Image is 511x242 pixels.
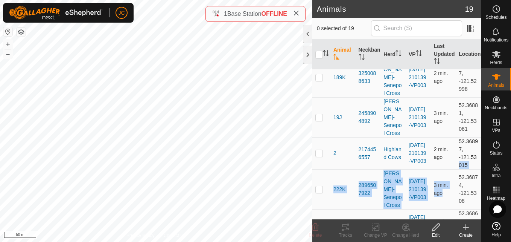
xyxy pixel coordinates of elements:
[485,106,507,110] span: Neckbands
[356,39,381,70] th: Neckband
[456,57,481,97] td: 52.36897, -121.52998
[431,39,456,70] th: Last Updated
[330,232,360,239] div: Tracks
[492,128,500,133] span: VPs
[456,137,481,169] td: 52.36897, -121.53015
[416,51,422,57] p-sorticon: Activate to sort
[434,146,448,160] span: Aug 18, 2025, 11:09 AM
[484,38,508,42] span: Notifications
[434,182,448,196] span: Aug 18, 2025, 11:08 AM
[383,146,403,161] div: Highland Cows
[360,232,391,239] div: Change VP
[491,233,501,237] span: Help
[359,146,378,161] div: 2174456557
[383,58,403,97] div: [PERSON_NAME]-Senepol Cross
[456,169,481,209] td: 52.36874, -121.5308
[406,39,431,70] th: VP
[409,66,426,88] a: [DATE] 210139-VP003
[488,83,504,87] span: Animals
[317,25,371,32] span: 0 selected of 19
[434,110,448,124] span: Aug 18, 2025, 11:08 AM
[409,214,426,236] a: [DATE] 210139-VP003
[323,51,329,57] p-sorticon: Activate to sort
[434,70,448,84] span: Aug 18, 2025, 11:09 AM
[391,232,421,239] div: Change Herd
[3,49,12,58] button: –
[451,232,481,239] div: Create
[383,170,403,209] div: [PERSON_NAME]-Senepol Cross
[421,232,451,239] div: Edit
[309,233,322,238] span: Delete
[3,27,12,36] button: Reset Map
[317,5,465,14] h2: Animals
[333,55,339,61] p-sorticon: Activate to sort
[434,59,440,65] p-sorticon: Activate to sort
[9,6,103,20] img: Gallagher Logo
[333,74,346,81] span: 189K
[359,181,378,197] div: 2896507922
[3,40,12,49] button: +
[359,217,378,233] div: 2932320450
[485,15,506,20] span: Schedules
[359,55,365,61] p-sorticon: Activate to sort
[456,209,481,241] td: 52.36869, -121.5308
[333,113,342,121] span: 19J
[409,106,426,128] a: [DATE] 210139-VP003
[227,11,262,17] span: Base Station
[395,51,401,57] p-sorticon: Activate to sort
[409,142,426,164] a: [DATE] 210139-VP003
[164,232,186,239] a: Contact Us
[118,9,125,17] span: JC
[380,39,406,70] th: Herd
[126,232,155,239] a: Privacy Policy
[490,60,502,65] span: Herds
[465,3,473,15] span: 19
[371,20,462,36] input: Search (S)
[487,196,505,201] span: Heatmap
[456,97,481,137] td: 52.36881, -121.53061
[456,39,481,70] th: Location
[409,178,426,200] a: [DATE] 210139-VP003
[359,69,378,85] div: 3250088633
[359,109,378,125] div: 2458904892
[434,218,448,232] span: Aug 18, 2025, 11:08 AM
[333,185,346,193] span: 222K
[491,173,500,178] span: Infra
[383,98,403,137] div: [PERSON_NAME]-Senepol Cross
[262,11,287,17] span: OFFLINE
[224,11,227,17] span: 1
[490,151,502,155] span: Status
[330,39,356,70] th: Animal
[481,219,511,240] a: Help
[17,28,26,37] button: Map Layers
[333,149,336,157] span: 2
